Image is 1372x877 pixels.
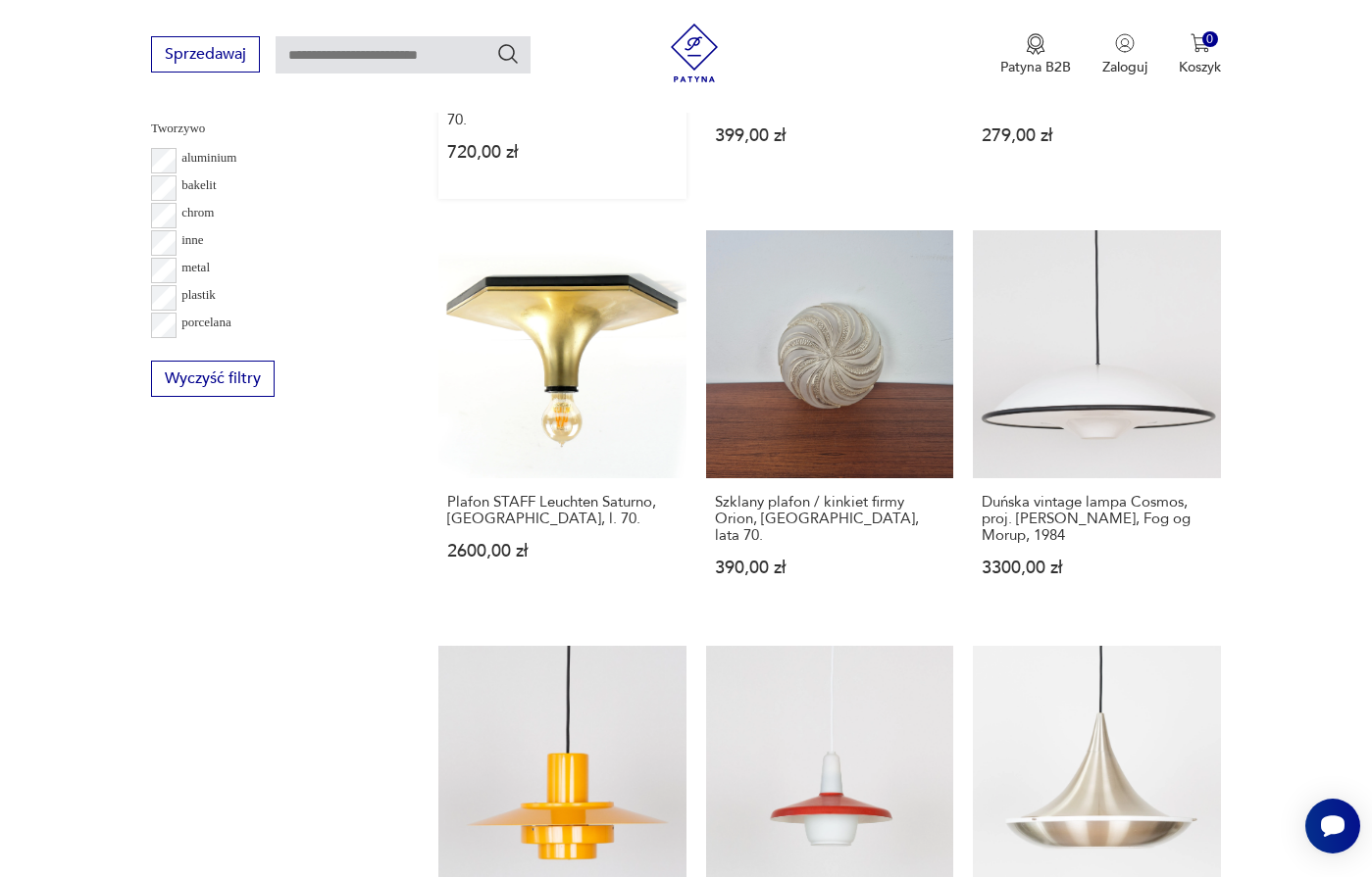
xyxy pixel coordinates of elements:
[151,118,391,139] p: Tworzywo
[1191,33,1210,53] img: Ikona koszyka
[706,230,954,614] a: Szklany plafon / kinkiet firmy Orion, Niemcy, lata 70.Szklany plafon / kinkiet firmy Orion, [GEOG...
[1202,31,1219,48] div: 0
[181,229,203,251] p: inne
[181,202,214,223] p: chrom
[151,36,260,73] button: Sprzedawaj
[1026,33,1045,55] img: Ikona medalu
[715,494,945,544] h3: Szklany plafon / kinkiet firmy Orion, [GEOGRAPHIC_DATA], lata 70.
[1000,33,1071,76] a: Ikona medaluPatyna B2B
[982,494,1212,544] h3: Duńska vintage lampa Cosmos, proj. [PERSON_NAME], Fog og Morup, 1984
[715,560,945,576] p: 390,00 zł
[1102,58,1147,76] p: Zaloguj
[181,257,210,278] p: metal
[1305,799,1360,853] iframe: Smartsupp widget button
[1000,33,1071,76] button: Patyna B2B
[447,144,678,161] p: 720,00 zł
[447,494,678,527] h3: Plafon STAFF Leuchten Saturno, [GEOGRAPHIC_DATA], l. 70.
[665,24,724,82] img: Patyna - sklep z meblami i dekoracjami vintage
[496,42,520,66] button: Szukaj
[181,339,221,361] p: porcelit
[181,284,216,306] p: plastik
[447,543,678,560] p: 2600,00 zł
[447,78,678,128] h3: Żółta, metalowa lampa sufitowa UFO w skandynawskim stylu, lata 70.
[1179,33,1221,76] button: 0Koszyk
[973,230,1221,614] a: Duńska vintage lampa Cosmos, proj. Preben Jacobsen, Fog og Morup, 1984Duńska vintage lampa Cosmos...
[982,560,1212,576] p: 3300,00 zł
[1102,33,1147,76] button: Zaloguj
[181,312,231,333] p: porcelana
[181,147,236,169] p: aluminium
[1179,58,1221,76] p: Koszyk
[1000,58,1071,76] p: Patyna B2B
[181,174,216,196] p: bakelit
[438,230,686,614] a: Plafon STAFF Leuchten Saturno, Niemcy, l. 70.Plafon STAFF Leuchten Saturno, [GEOGRAPHIC_DATA], l....
[982,127,1212,144] p: 279,00 zł
[151,361,275,397] button: Wyczyść filtry
[1115,33,1135,53] img: Ikonka użytkownika
[151,49,260,63] a: Sprzedawaj
[715,127,945,144] p: 399,00 zł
